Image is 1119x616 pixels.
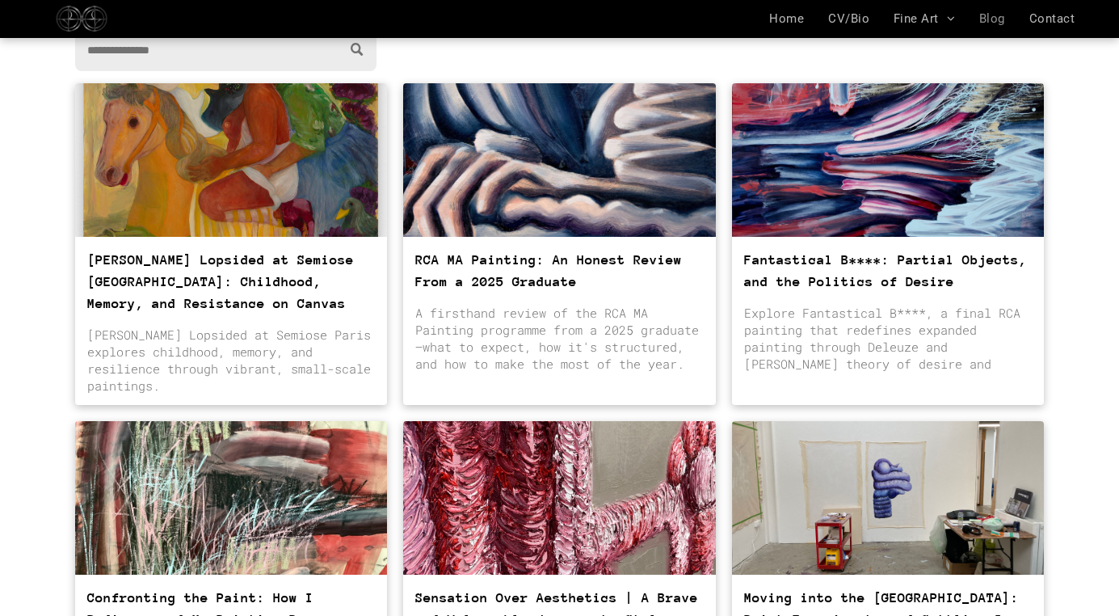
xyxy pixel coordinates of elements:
a: Contact [1017,11,1087,26]
a: Lala Drona's studio at Royal college of art [732,421,1045,575]
div: A firsthand review of the RCA MA Painting programme from a 2025 graduate—what to expect, how it's... [415,305,704,372]
div: [PERSON_NAME] Lopsided at Semiose Paris explores childhood, memory, and resilience through vibran... [87,327,376,394]
a: Philemona Wlliamson [75,83,388,237]
input: Search [75,30,377,71]
a: Fantastical B****: Partial Objects, and the Politics of Desire [744,249,1033,293]
a: detail of mark-making by Lala Drona [75,421,388,575]
a: Lala Drona's pink textured work reminiscent of Philip Guston [403,421,716,575]
a: Blog [967,11,1017,26]
a: Detail of Lala Drona painting [403,83,716,237]
a: CV/Bio [816,11,881,26]
a: Home [757,11,816,26]
div: Explore Fantastical B****, a final RCA painting that redefines expanded painting through Deleuze ... [744,305,1033,372]
a: RCA MA Painting: An Honest Review From a 2025 Graduate [415,249,704,293]
a: [PERSON_NAME] Lopsided at Semiose [GEOGRAPHIC_DATA]: Childhood, Memory, and Resistance on Canvas [87,249,376,314]
a: A close up of a painting with a lot of brush strokes by Lala Drona [732,83,1045,237]
a: Fine Art [881,11,967,26]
